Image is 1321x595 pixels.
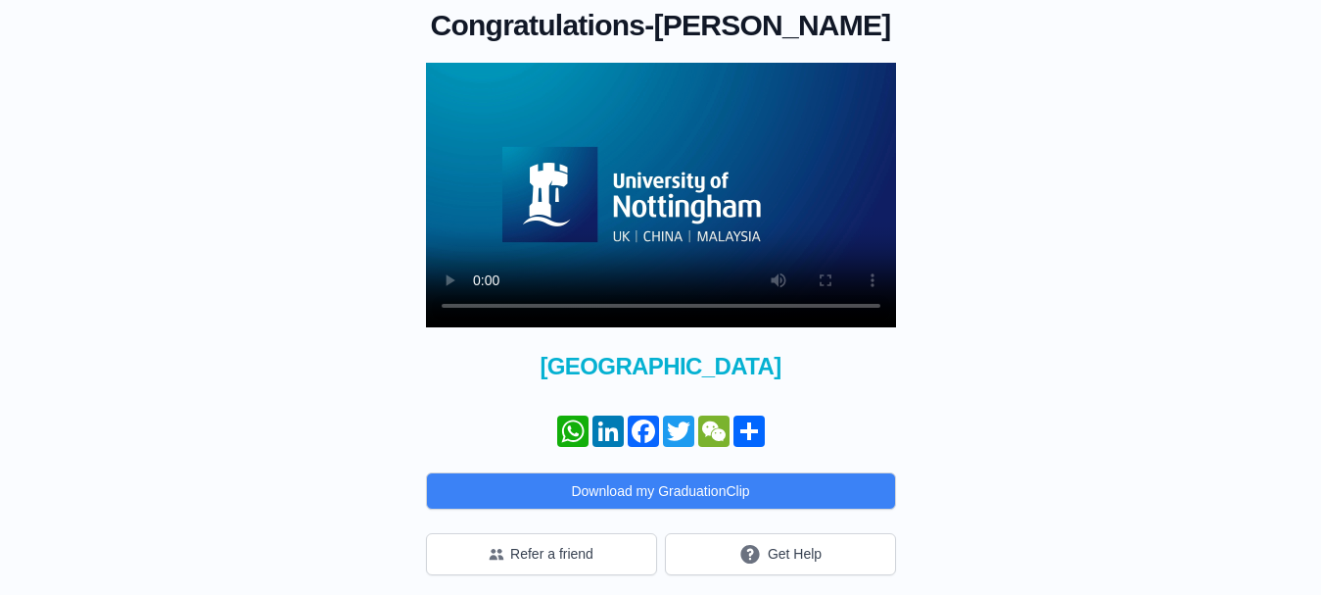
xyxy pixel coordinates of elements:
a: Twitter [661,416,696,447]
span: [GEOGRAPHIC_DATA] [426,351,896,382]
a: Facebook [626,416,661,447]
span: Congratulations [431,9,645,41]
button: Download my GraduationClip [426,472,896,510]
a: LinkedIn [590,416,626,447]
span: [PERSON_NAME] [654,9,891,41]
h1: - [426,8,896,43]
a: WhatsApp [555,416,590,447]
a: Share [731,416,767,447]
a: WeChat [696,416,731,447]
button: Get Help [665,533,896,575]
button: Refer a friend [426,533,657,575]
